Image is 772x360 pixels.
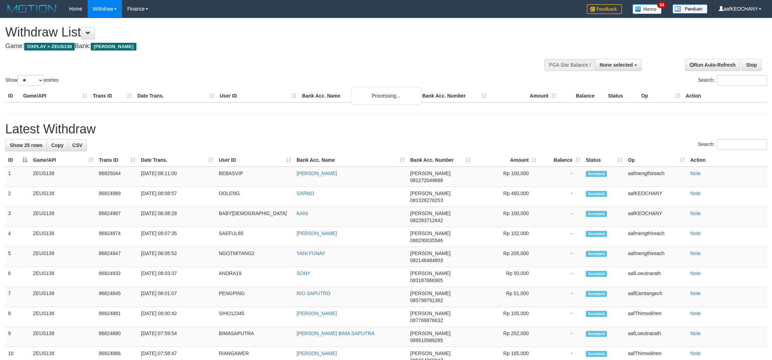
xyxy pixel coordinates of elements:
span: Accepted [586,171,607,177]
td: ZEUS138 [30,207,96,227]
span: Copy 081326278253 to clipboard [410,198,443,203]
td: ZEUS138 [30,227,96,247]
td: 86824845 [96,287,138,307]
th: ID: activate to sort column descending [5,154,30,167]
td: - [539,167,583,187]
span: Copy 082146484603 to clipboard [410,258,443,263]
th: Action [688,154,767,167]
a: RIO SAPUTRO [297,291,330,296]
label: Show entries [5,75,59,86]
td: Rp 105,000 [473,307,539,327]
input: Search: [717,139,767,150]
td: ZEUS138 [30,287,96,307]
a: Copy [47,139,68,151]
td: - [539,307,583,327]
div: Processing... [351,87,421,105]
td: 86824989 [96,187,138,207]
th: Amount [489,89,559,102]
th: Op [638,89,683,102]
th: Balance [559,89,605,102]
a: KANI [297,211,308,216]
a: Note [690,171,701,176]
span: [PERSON_NAME] [410,191,451,196]
td: aafmengthireach [625,247,688,267]
td: ZEUS138 [30,327,96,347]
td: BIMASAPUTRA [216,327,294,347]
span: Accepted [586,311,607,317]
a: Note [690,311,701,316]
a: SONY [297,271,311,276]
span: Accepted [586,211,607,217]
span: Show 25 rows [10,142,42,148]
td: 86824974 [96,227,138,247]
span: Copy 085799791362 to clipboard [410,298,443,303]
td: 6 [5,267,30,287]
span: CSV [72,142,82,148]
td: - [539,327,583,347]
td: BABY[DEMOGRAPHIC_DATA] [216,207,294,227]
a: Note [690,191,701,196]
td: 8 [5,307,30,327]
a: CSV [68,139,87,151]
div: PGA Site Balance / [544,59,595,71]
td: Rp 51,000 [473,287,539,307]
span: Accepted [586,291,607,297]
td: aafLoeutnarath [625,267,688,287]
td: ZEUS138 [30,307,96,327]
td: SIHO12345 [216,307,294,327]
span: Copy 088290035546 to clipboard [410,238,443,243]
span: Accepted [586,231,607,237]
th: Bank Acc. Name [299,89,420,102]
span: Copy [51,142,63,148]
td: - [539,187,583,207]
th: User ID: activate to sort column ascending [216,154,294,167]
a: YANI FUNAY [297,251,325,256]
span: [PERSON_NAME] [410,331,451,336]
th: Bank Acc. Number [419,89,489,102]
span: OXPLAY > ZEUS138 [24,43,75,51]
th: Balance: activate to sort column ascending [539,154,583,167]
td: [DATE] 08:01:07 [138,287,216,307]
td: Rp 100,000 [473,167,539,187]
a: Note [690,211,701,216]
h1: Latest Withdraw [5,122,767,136]
th: ID [5,89,20,102]
th: Bank Acc. Name: activate to sort column ascending [294,154,407,167]
h4: Game: Bank: [5,43,508,50]
td: - [539,207,583,227]
td: [DATE] 08:07:35 [138,227,216,247]
th: Trans ID: activate to sort column ascending [96,154,138,167]
button: None selected [595,59,642,71]
h1: Withdraw List [5,25,508,39]
td: PENGPING [216,287,294,307]
a: Note [690,231,701,236]
td: - [539,287,583,307]
td: aafKEOCHANY [625,187,688,207]
span: Copy 081272049688 to clipboard [410,178,443,183]
td: 1 [5,167,30,187]
span: [PERSON_NAME] [410,271,451,276]
td: 4 [5,227,30,247]
a: Note [690,331,701,336]
span: Accepted [586,351,607,357]
th: Bank Acc. Number: activate to sort column ascending [407,154,473,167]
img: MOTION_logo.png [5,4,59,14]
span: [PERSON_NAME] [410,351,451,356]
td: aafmengthireach [625,227,688,247]
input: Search: [717,75,767,86]
td: 9 [5,327,30,347]
td: 2 [5,187,30,207]
td: aafKEOCHANY [625,207,688,227]
th: User ID [217,89,299,102]
span: Copy 082283712642 to clipboard [410,218,443,223]
td: Rp 460,000 [473,187,539,207]
span: [PERSON_NAME] [410,231,451,236]
td: ANDRA19 [216,267,294,287]
td: ZEUS138 [30,267,96,287]
td: 86825044 [96,167,138,187]
span: [PERSON_NAME] [410,171,451,176]
span: Copy 087766876632 to clipboard [410,318,443,323]
td: ZEUS138 [30,187,96,207]
a: Note [690,291,701,296]
img: Feedback.jpg [587,4,622,14]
